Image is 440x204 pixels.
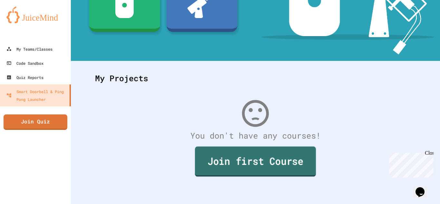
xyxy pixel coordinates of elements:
iframe: chat widget [387,150,434,178]
div: My Projects [89,66,422,91]
iframe: chat widget [413,178,434,198]
a: Join first Course [195,147,316,177]
img: logo-orange.svg [6,6,64,23]
div: Quiz Reports [6,73,43,81]
div: Code Sandbox [6,59,43,67]
div: Smart Doorbell & Ping Pong Launcher [6,88,67,103]
div: Chat with us now!Close [3,3,44,41]
div: You don't have any courses! [89,130,422,142]
a: Join Quiz [4,114,67,130]
div: My Teams/Classes [6,45,53,53]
